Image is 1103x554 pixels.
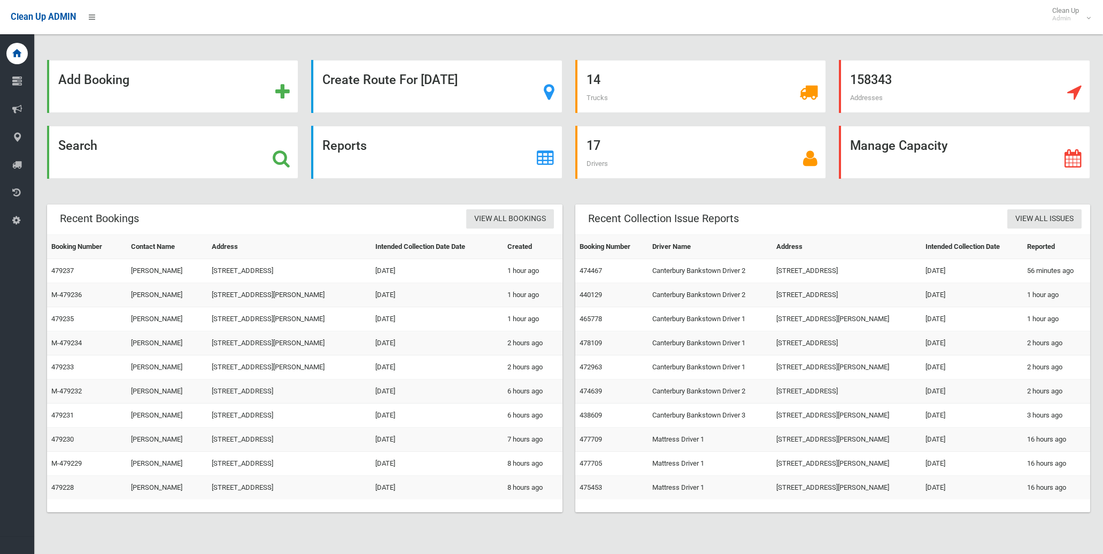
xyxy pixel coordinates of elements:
[921,428,1023,452] td: [DATE]
[580,387,602,395] a: 474639
[772,283,921,307] td: [STREET_ADDRESS]
[127,476,207,500] td: [PERSON_NAME]
[127,283,207,307] td: [PERSON_NAME]
[580,291,602,299] a: 440129
[648,476,773,500] td: Mattress Driver 1
[47,235,127,259] th: Booking Number
[648,331,773,355] td: Canterbury Bankstown Driver 1
[587,72,600,87] strong: 14
[127,404,207,428] td: [PERSON_NAME]
[503,355,562,380] td: 2 hours ago
[575,208,752,229] header: Recent Collection Issue Reports
[772,259,921,283] td: [STREET_ADDRESS]
[371,235,504,259] th: Intended Collection Date Date
[921,283,1023,307] td: [DATE]
[47,126,298,179] a: Search
[839,126,1090,179] a: Manage Capacity
[503,259,562,283] td: 1 hour ago
[921,476,1023,500] td: [DATE]
[580,315,602,323] a: 465778
[648,283,773,307] td: Canterbury Bankstown Driver 2
[921,331,1023,355] td: [DATE]
[371,355,504,380] td: [DATE]
[51,387,82,395] a: M-479232
[1052,14,1079,22] small: Admin
[580,459,602,467] a: 477705
[371,307,504,331] td: [DATE]
[207,307,371,331] td: [STREET_ADDRESS][PERSON_NAME]
[1047,6,1090,22] span: Clean Up
[850,72,892,87] strong: 158343
[207,452,371,476] td: [STREET_ADDRESS]
[371,331,504,355] td: [DATE]
[371,476,504,500] td: [DATE]
[207,355,371,380] td: [STREET_ADDRESS][PERSON_NAME]
[921,380,1023,404] td: [DATE]
[648,307,773,331] td: Canterbury Bankstown Driver 1
[371,380,504,404] td: [DATE]
[648,259,773,283] td: Canterbury Bankstown Driver 2
[207,476,371,500] td: [STREET_ADDRESS]
[772,452,921,476] td: [STREET_ADDRESS][PERSON_NAME]
[1023,380,1090,404] td: 2 hours ago
[311,60,562,113] a: Create Route For [DATE]
[371,259,504,283] td: [DATE]
[371,452,504,476] td: [DATE]
[587,160,608,168] span: Drivers
[207,283,371,307] td: [STREET_ADDRESS][PERSON_NAME]
[1023,235,1090,259] th: Reported
[921,259,1023,283] td: [DATE]
[587,138,600,153] strong: 17
[772,235,921,259] th: Address
[51,315,74,323] a: 479235
[371,283,504,307] td: [DATE]
[322,138,367,153] strong: Reports
[580,411,602,419] a: 438609
[11,12,76,22] span: Clean Up ADMIN
[850,94,883,102] span: Addresses
[503,404,562,428] td: 6 hours ago
[466,209,554,229] a: View All Bookings
[1023,428,1090,452] td: 16 hours ago
[580,363,602,371] a: 472963
[1023,331,1090,355] td: 2 hours ago
[580,339,602,347] a: 478109
[648,452,773,476] td: Mattress Driver 1
[503,476,562,500] td: 8 hours ago
[1023,452,1090,476] td: 16 hours ago
[648,404,773,428] td: Canterbury Bankstown Driver 3
[921,355,1023,380] td: [DATE]
[503,380,562,404] td: 6 hours ago
[51,483,74,491] a: 479228
[575,60,827,113] a: 14 Trucks
[921,404,1023,428] td: [DATE]
[47,60,298,113] a: Add Booking
[1023,404,1090,428] td: 3 hours ago
[503,331,562,355] td: 2 hours ago
[371,404,504,428] td: [DATE]
[575,126,827,179] a: 17 Drivers
[921,307,1023,331] td: [DATE]
[648,235,773,259] th: Driver Name
[127,355,207,380] td: [PERSON_NAME]
[772,355,921,380] td: [STREET_ADDRESS][PERSON_NAME]
[207,259,371,283] td: [STREET_ADDRESS]
[58,72,129,87] strong: Add Booking
[127,235,207,259] th: Contact Name
[127,380,207,404] td: [PERSON_NAME]
[580,267,602,275] a: 474467
[587,94,608,102] span: Trucks
[921,235,1023,259] th: Intended Collection Date
[322,72,458,87] strong: Create Route For [DATE]
[207,331,371,355] td: [STREET_ADDRESS][PERSON_NAME]
[127,307,207,331] td: [PERSON_NAME]
[207,235,371,259] th: Address
[772,476,921,500] td: [STREET_ADDRESS][PERSON_NAME]
[47,208,152,229] header: Recent Bookings
[503,452,562,476] td: 8 hours ago
[51,267,74,275] a: 479237
[580,435,602,443] a: 477709
[575,235,648,259] th: Booking Number
[51,291,82,299] a: M-479236
[127,331,207,355] td: [PERSON_NAME]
